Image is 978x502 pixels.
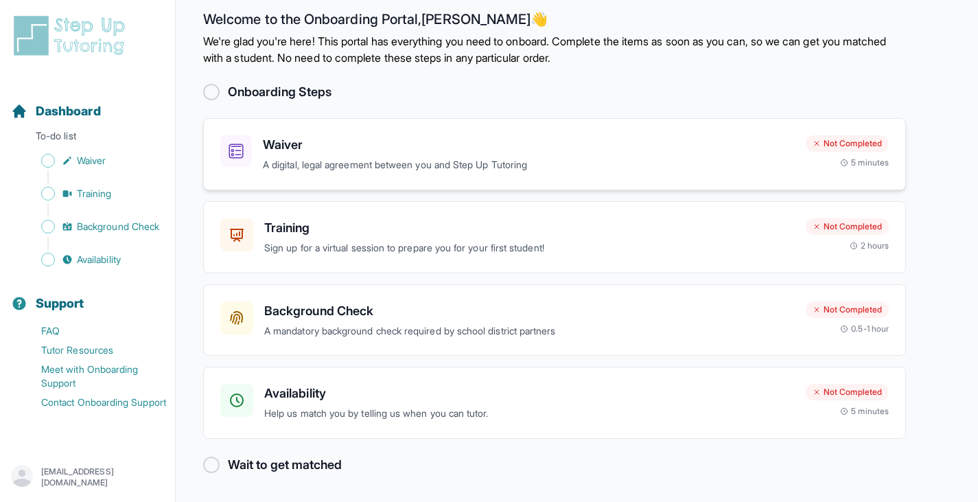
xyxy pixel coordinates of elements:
[11,151,175,170] a: Waiver
[203,367,906,439] a: AvailabilityHelp us match you by telling us when you can tutor.Not Completed5 minutes
[264,218,795,238] h3: Training
[41,466,164,488] p: [EMAIL_ADDRESS][DOMAIN_NAME]
[11,184,175,203] a: Training
[11,465,164,490] button: [EMAIL_ADDRESS][DOMAIN_NAME]
[263,135,795,155] h3: Waiver
[840,406,889,417] div: 5 minutes
[840,323,889,334] div: 0.5-1 hour
[264,384,795,403] h3: Availability
[77,253,121,266] span: Availability
[203,201,906,273] a: TrainingSign up for a virtual session to prepare you for your first student!Not Completed2 hours
[203,33,906,66] p: We're glad you're here! This portal has everything you need to onboard. Complete the items as soo...
[11,321,175,341] a: FAQ
[5,272,170,319] button: Support
[850,240,889,251] div: 2 hours
[264,406,795,422] p: Help us match you by telling us when you can tutor.
[5,129,170,148] p: To-do list
[77,154,106,168] span: Waiver
[203,118,906,190] a: WaiverA digital, legal agreement between you and Step Up TutoringNot Completed5 minutes
[263,157,795,173] p: A digital, legal agreement between you and Step Up Tutoring
[264,323,795,339] p: A mandatory background check required by school district partners
[77,187,112,201] span: Training
[11,217,175,236] a: Background Check
[77,220,159,233] span: Background Check
[36,102,101,121] span: Dashboard
[203,11,906,33] h2: Welcome to the Onboarding Portal, [PERSON_NAME] 👋
[11,250,175,269] a: Availability
[264,240,795,256] p: Sign up for a virtual session to prepare you for your first student!
[806,135,889,152] div: Not Completed
[806,218,889,235] div: Not Completed
[11,102,101,121] a: Dashboard
[264,301,795,321] h3: Background Check
[840,157,889,168] div: 5 minutes
[11,14,133,58] img: logo
[11,393,175,412] a: Contact Onboarding Support
[203,284,906,356] a: Background CheckA mandatory background check required by school district partnersNot Completed0.5...
[228,455,342,475] h2: Wait to get matched
[806,384,889,400] div: Not Completed
[11,360,175,393] a: Meet with Onboarding Support
[806,301,889,318] div: Not Completed
[36,294,84,313] span: Support
[5,80,170,126] button: Dashboard
[11,341,175,360] a: Tutor Resources
[228,82,331,102] h2: Onboarding Steps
